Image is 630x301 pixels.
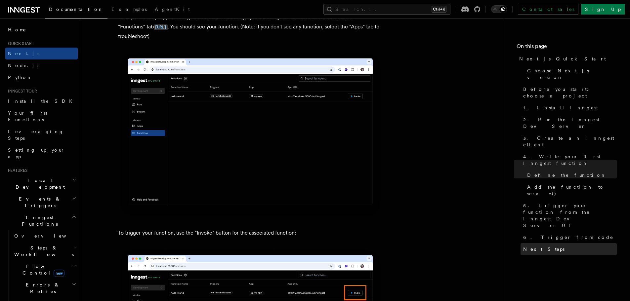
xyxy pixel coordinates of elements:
button: Toggle dark mode [491,5,507,13]
span: Define the function [527,172,606,178]
a: Home [5,24,78,36]
span: 4. Write your first Inngest function [523,153,617,167]
span: Next.js Quick Start [519,56,606,62]
a: Install the SDK [5,95,78,107]
span: 5. Trigger your function from the Inngest Dev Server UI [523,202,617,229]
button: Steps & Workflows [12,242,78,260]
a: Add the function to serve() [525,181,617,200]
a: 2. Run the Inngest Dev Server [521,114,617,132]
span: Next Steps [523,246,565,252]
a: 6. Trigger from code [521,231,617,243]
span: Events & Triggers [5,196,72,209]
span: new [54,270,64,277]
span: Install the SDK [8,98,76,104]
a: Overview [12,230,78,242]
span: Leveraging Steps [8,129,64,141]
span: Add the function to serve() [527,184,617,197]
a: Documentation [45,2,107,19]
span: 1. Install Inngest [523,104,598,111]
span: Your first Functions [8,110,47,122]
a: 3. Create an Inngest client [521,132,617,151]
span: 2. Run the Inngest Dev Server [523,116,617,130]
button: Inngest Functions [5,211,78,230]
a: Your first Functions [5,107,78,126]
span: Setting up your app [8,147,65,159]
h4: On this page [517,42,617,53]
a: 1. Install Inngest [521,102,617,114]
a: Next.js Quick Start [517,53,617,65]
a: Setting up your app [5,144,78,163]
a: [URL] [154,23,168,30]
span: Quick start [5,41,34,46]
a: Node.js [5,59,78,71]
button: Local Development [5,174,78,193]
a: AgentKit [151,2,194,18]
a: Define the function [525,169,617,181]
a: Next Steps [521,243,617,255]
span: Steps & Workflows [12,245,74,258]
button: Flow Controlnew [12,260,78,279]
a: Python [5,71,78,83]
a: 4. Write your first Inngest function [521,151,617,169]
span: Flow Control [12,263,73,276]
span: Overview [14,233,82,239]
p: To trigger your function, use the "Invoke" button for the associated function: [118,228,383,238]
img: Inngest Dev Server web interface's functions tab with functions listed [118,52,383,218]
a: Choose Next.js version [525,65,617,83]
button: Events & Triggers [5,193,78,211]
code: [URL] [154,24,168,30]
span: Next.js [8,51,39,56]
a: Examples [107,2,151,18]
span: Local Development [5,177,72,190]
span: AgentKit [155,7,190,12]
p: With your Next.js app and Inngest Dev Server running, open the Inngest Dev Server UI and select t... [118,13,383,41]
a: Next.js [5,48,78,59]
a: Contact sales [518,4,578,15]
span: Examples [111,7,147,12]
span: Choose Next.js version [527,67,617,81]
kbd: Ctrl+K [432,6,446,13]
span: Home [8,26,26,33]
span: Python [8,75,32,80]
a: Leveraging Steps [5,126,78,144]
button: Errors & Retries [12,279,78,297]
span: 6. Trigger from code [523,234,613,241]
span: Features [5,168,27,173]
a: 5. Trigger your function from the Inngest Dev Server UI [521,200,617,231]
span: Errors & Retries [12,282,72,295]
span: 3. Create an Inngest client [523,135,617,148]
span: Documentation [49,7,104,12]
span: Before you start: choose a project [523,86,617,99]
span: Node.js [8,63,39,68]
span: Inngest tour [5,89,37,94]
span: Inngest Functions [5,214,71,227]
button: Search...Ctrl+K [323,4,450,15]
a: Sign Up [581,4,625,15]
a: Before you start: choose a project [521,83,617,102]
